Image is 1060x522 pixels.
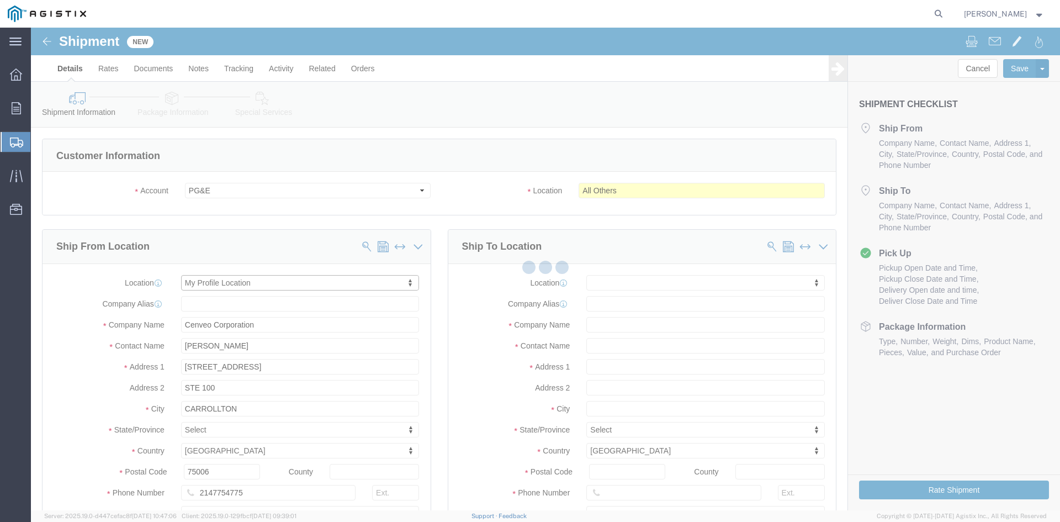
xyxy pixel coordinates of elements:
span: [DATE] 09:39:01 [252,513,296,519]
a: Support [471,513,499,519]
span: Client: 2025.19.0-129fbcf [182,513,296,519]
img: logo [8,6,86,22]
button: [PERSON_NAME] [963,7,1045,20]
span: [DATE] 10:47:06 [132,513,177,519]
span: Copyright © [DATE]-[DATE] Agistix Inc., All Rights Reserved [877,512,1047,521]
span: Odalis Cruz [964,8,1027,20]
span: Server: 2025.19.0-d447cefac8f [44,513,177,519]
a: Feedback [499,513,527,519]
